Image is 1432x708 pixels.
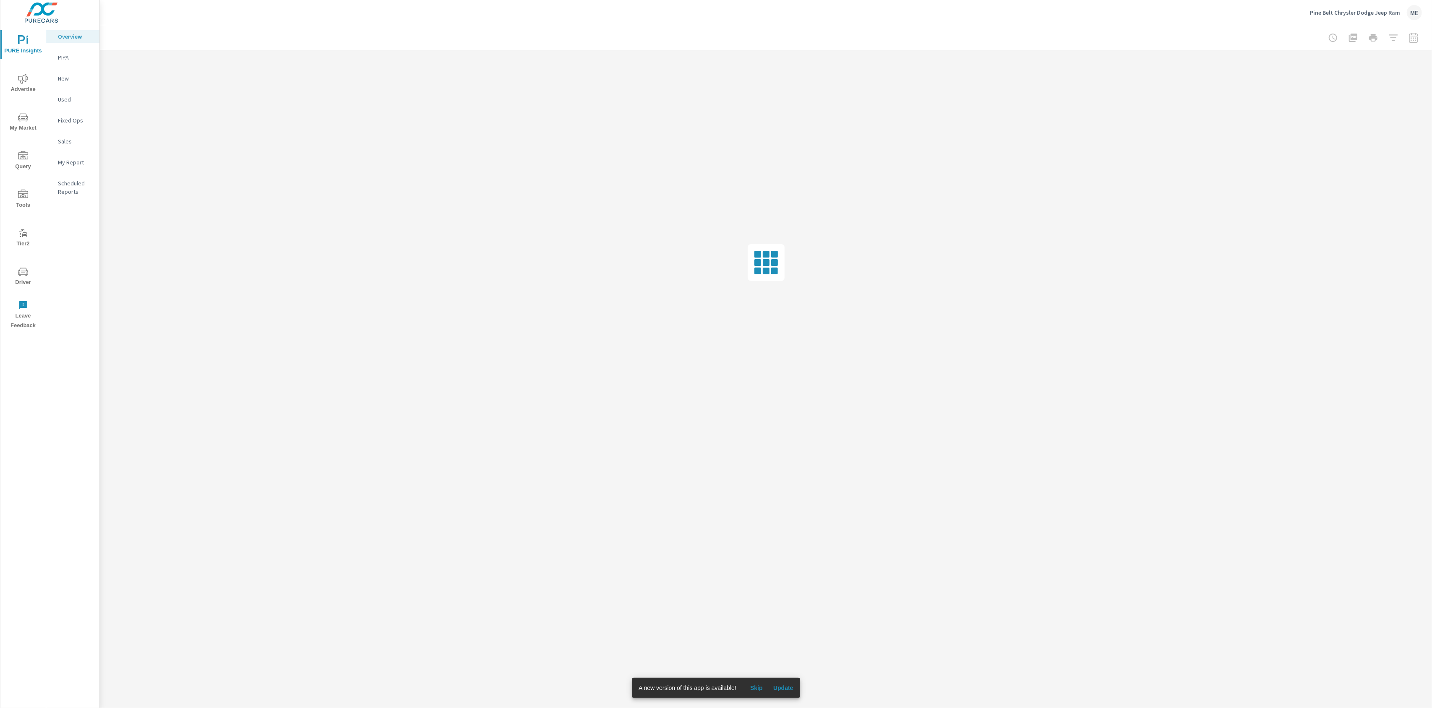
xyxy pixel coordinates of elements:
[46,135,99,148] div: Sales
[46,30,99,43] div: Overview
[58,137,93,146] p: Sales
[46,51,99,64] div: PIPA
[3,267,43,287] span: Driver
[3,300,43,331] span: Leave Feedback
[743,681,770,695] button: Skip
[746,684,767,692] span: Skip
[46,114,99,127] div: Fixed Ops
[3,228,43,249] span: Tier2
[46,72,99,85] div: New
[46,93,99,106] div: Used
[3,190,43,210] span: Tools
[773,684,793,692] span: Update
[58,95,93,104] p: Used
[1407,5,1422,20] div: ME
[770,681,797,695] button: Update
[3,74,43,94] span: Advertise
[58,158,93,167] p: My Report
[3,151,43,172] span: Query
[3,112,43,133] span: My Market
[46,177,99,198] div: Scheduled Reports
[3,35,43,56] span: PURE Insights
[639,685,736,691] span: A new version of this app is available!
[58,179,93,196] p: Scheduled Reports
[1310,9,1400,16] p: Pine Belt Chrysler Dodge Jeep Ram
[58,74,93,83] p: New
[46,156,99,169] div: My Report
[0,25,46,334] div: nav menu
[58,116,93,125] p: Fixed Ops
[58,32,93,41] p: Overview
[58,53,93,62] p: PIPA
